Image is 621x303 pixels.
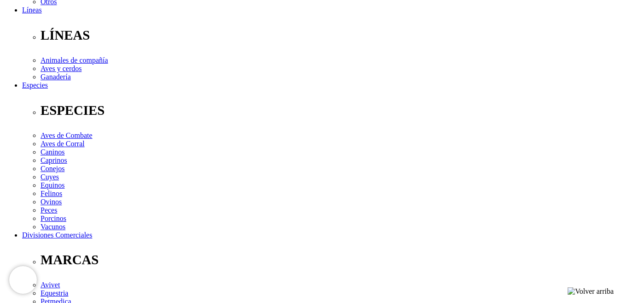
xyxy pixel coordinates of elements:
a: Animales de compañía [41,56,108,64]
a: Especies [22,81,48,89]
a: Ganadería [41,73,71,81]
img: Volver arriba [568,287,614,296]
a: Aves de Combate [41,131,93,139]
a: Líneas [22,6,42,14]
a: Divisiones Comerciales [22,231,92,239]
a: Caprinos [41,156,67,164]
p: LÍNEAS [41,28,617,43]
a: Felinos [41,190,62,197]
a: Equestria [41,289,68,297]
a: Equinos [41,181,64,189]
a: Avivet [41,281,60,289]
a: Peces [41,206,57,214]
iframe: Brevo live chat [9,266,37,294]
a: Aves y cerdos [41,65,81,72]
a: Aves de Corral [41,140,85,148]
p: MARCAS [41,252,617,267]
a: Caninos [41,148,64,156]
a: Conejos [41,165,64,172]
a: Cuyes [41,173,59,181]
a: Porcinos [41,214,66,222]
p: ESPECIES [41,103,617,118]
a: Vacunos [41,223,65,231]
a: Ovinos [41,198,62,206]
